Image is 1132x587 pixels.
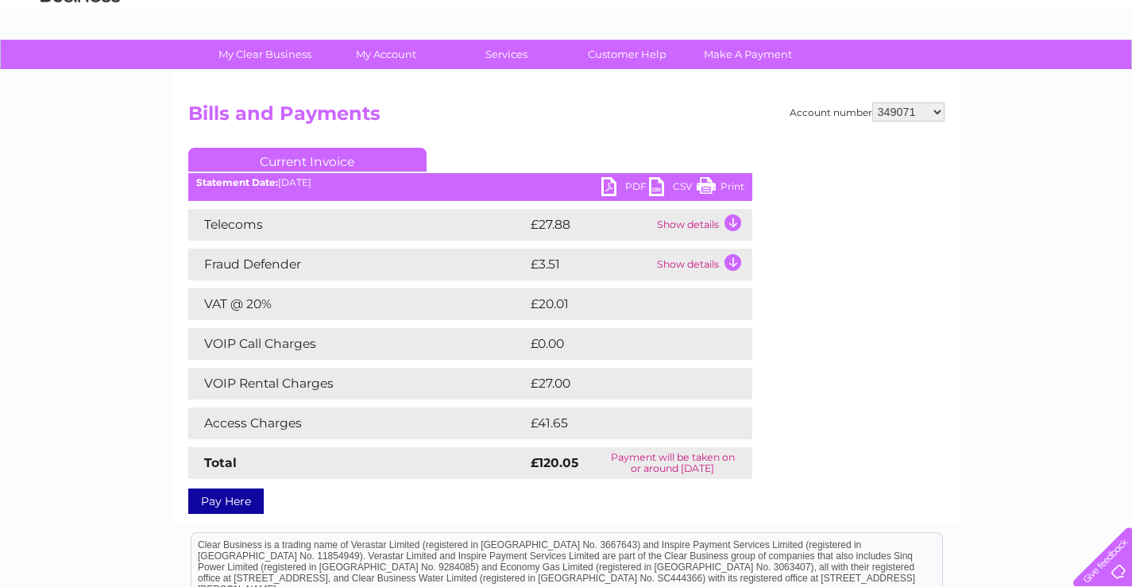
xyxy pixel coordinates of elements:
[593,447,752,479] td: Payment will be taken on or around [DATE]
[188,148,427,172] a: Current Invoice
[441,40,572,69] a: Services
[527,288,719,320] td: £20.01
[994,68,1017,79] a: Blog
[188,177,752,188] div: [DATE]
[833,8,942,28] a: 0333 014 3131
[188,209,527,241] td: Telecoms
[527,368,720,400] td: £27.00
[188,489,264,514] a: Pay Here
[527,407,719,439] td: £41.65
[649,177,697,200] a: CSV
[682,40,813,69] a: Make A Payment
[204,455,237,470] strong: Total
[527,328,716,360] td: £0.00
[320,40,451,69] a: My Account
[1026,68,1065,79] a: Contact
[697,177,744,200] a: Print
[188,407,527,439] td: Access Charges
[527,209,653,241] td: £27.88
[892,68,927,79] a: Energy
[790,102,945,122] div: Account number
[40,41,121,90] img: logo.png
[199,40,330,69] a: My Clear Business
[562,40,693,69] a: Customer Help
[1080,68,1118,79] a: Log out
[188,368,527,400] td: VOIP Rental Charges
[601,177,649,200] a: PDF
[531,455,578,470] strong: £120.05
[852,68,883,79] a: Water
[191,9,942,77] div: Clear Business is a trading name of Verastar Limited (registered in [GEOGRAPHIC_DATA] No. 3667643...
[188,288,527,320] td: VAT @ 20%
[188,102,945,133] h2: Bills and Payments
[196,176,278,188] b: Statement Date:
[937,68,984,79] a: Telecoms
[653,209,752,241] td: Show details
[188,249,527,280] td: Fraud Defender
[653,249,752,280] td: Show details
[527,249,653,280] td: £3.51
[188,328,527,360] td: VOIP Call Charges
